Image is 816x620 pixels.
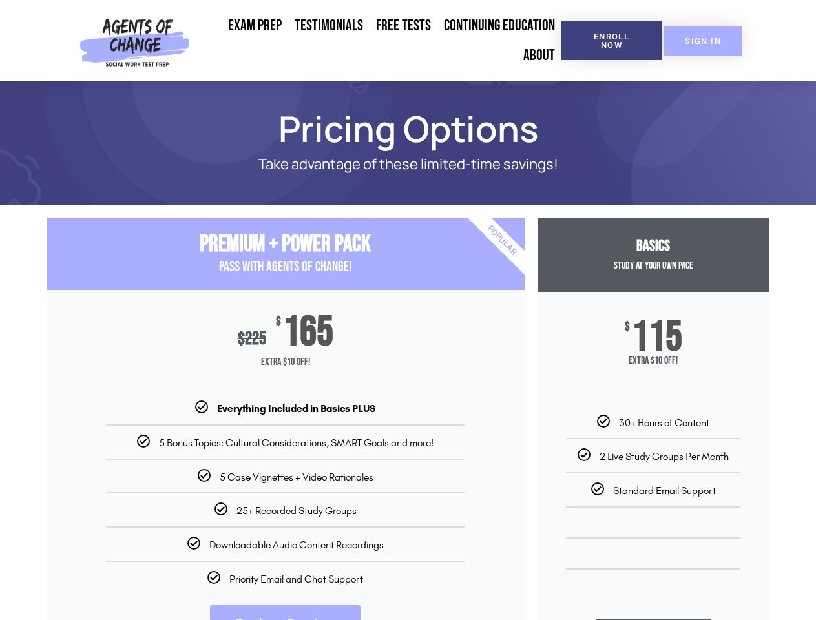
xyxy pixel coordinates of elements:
b: Everything Included in Basics PLUS [217,402,375,415]
span: Enroll Now [582,32,641,49]
span: 30+ Hours of Content [619,417,709,429]
a: Testimonials [288,11,370,41]
span: 2 Live Study Groups Per Month [600,450,729,462]
span: 25+ Recorded Study Groups [236,504,357,517]
a: Continuing Education [437,11,561,41]
span: Standard Email Support [613,484,716,497]
a: Exam Prep [222,11,288,41]
span: $ [238,328,245,349]
p: Take advantage of these limited-time savings! [92,156,725,172]
span: PASS with AGENTS OF CHANGE! [219,258,352,276]
span: Extra $10 Off! [47,349,525,375]
span: SIGN IN [685,37,721,45]
span: Priority Email and Chat Support [229,573,363,585]
h3: Basics [538,237,769,256]
span: 5 Case Vignettes + Video Rationales [220,471,373,483]
div: 225 [238,328,266,349]
span: 115 [632,321,682,355]
div: Popular [427,166,576,315]
span: $ [276,316,281,329]
nav: Menu [194,11,561,70]
a: Enroll Now [561,21,662,60]
span: Extra $10 Off! [554,355,753,367]
h3: Premium + Power Pack [47,231,525,258]
span: $ [625,321,630,334]
a: SIGN IN [664,26,742,56]
h1: Pricing Options [40,114,777,143]
span: Study at your Own Pace [614,260,693,272]
a: Free Tests [370,11,437,41]
span: 5 Bonus Topics: Cultural Considerations, SMART Goals and more! [159,437,434,449]
a: About [517,41,561,70]
span: 165 [283,316,333,349]
span: Downloadable Audio Content Recordings [209,539,384,551]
